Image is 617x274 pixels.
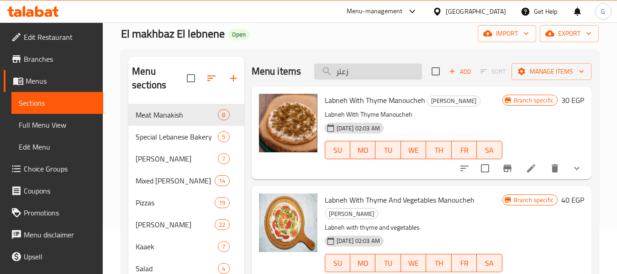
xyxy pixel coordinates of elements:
span: [PERSON_NAME] [136,219,215,230]
span: Open [228,31,249,38]
button: export [540,25,599,42]
span: FR [455,257,473,270]
span: Add [448,66,472,77]
span: SA [480,257,498,270]
a: Edit Menu [11,136,103,158]
button: TU [375,254,401,272]
span: FR [455,144,473,157]
span: Select all sections [181,69,200,88]
p: Labneh with thyme and vegetables [325,222,502,233]
img: Labneh With Thyme Manoucheh [259,94,317,152]
div: [GEOGRAPHIC_DATA] [446,6,506,16]
span: Edit Restaurant [24,32,96,43]
span: G [601,6,605,16]
span: Menu disclaimer [24,229,96,240]
div: Labneh manakish [427,96,480,107]
div: items [218,153,229,164]
h2: Menu items [252,64,301,78]
span: Coupons [24,185,96,196]
a: Promotions [4,202,103,224]
span: Menus [26,75,96,86]
span: 19 [215,199,229,207]
span: WE [405,144,422,157]
div: Pizzas [136,197,215,208]
span: Labneh With Thyme And Vegetables Manoucheh [325,193,475,207]
span: Mixed [PERSON_NAME] [136,175,215,186]
span: Labneh With Thyme Manoucheh [325,93,425,107]
span: MO [354,144,372,157]
div: Meat Manakish8 [128,104,244,126]
span: Select section first [475,64,512,79]
span: WE [405,257,422,270]
span: Manage items [519,66,584,77]
span: SU [329,144,347,157]
span: 4 [218,264,229,273]
button: Manage items [512,63,591,80]
span: export [547,28,591,39]
div: Menu-management [347,6,403,17]
span: TH [430,144,448,157]
a: Upsell [4,246,103,268]
span: 22 [215,220,229,229]
span: Full Menu View [19,119,96,130]
span: Promotions [24,207,96,218]
a: Choice Groups [4,158,103,180]
span: Special Lebanese Bakery [136,131,218,142]
span: Edit Menu [19,141,96,152]
a: Sections [11,92,103,114]
span: 7 [218,155,229,163]
a: Menu disclaimer [4,224,103,246]
button: FR [452,254,477,272]
div: [PERSON_NAME]22 [128,214,244,236]
a: Branches [4,48,103,70]
div: Pizzas19 [128,192,244,214]
span: El makhbaz El lebnene [121,23,225,44]
button: SA [477,254,502,272]
button: SU [325,141,350,159]
input: search [314,64,422,80]
div: [PERSON_NAME]7 [128,148,244,170]
span: [DATE] 02:03 AM [333,236,384,245]
span: TU [379,144,397,157]
button: MO [350,254,375,272]
h6: 30 EGP [561,94,584,107]
button: import [478,25,536,42]
div: Special Lebanese Bakery5 [128,126,244,148]
a: Coupons [4,180,103,202]
span: [PERSON_NAME] [427,96,480,106]
span: Meat Manakish [136,109,218,120]
span: Sections [19,97,96,108]
img: Labneh With Thyme And Vegetables Manoucheh [259,193,317,252]
p: Labneh With Thyme Manoucheh [325,109,502,120]
div: Mixed [PERSON_NAME]14 [128,170,244,192]
button: delete [544,157,566,179]
button: SU [325,254,350,272]
a: Edit Restaurant [4,26,103,48]
button: show more [566,157,588,179]
span: [PERSON_NAME] [325,209,378,219]
span: Kaaek [136,241,218,252]
span: Salad [136,263,218,274]
span: MO [354,257,372,270]
div: items [218,109,229,120]
span: TH [430,257,448,270]
span: 14 [215,177,229,185]
span: Branches [24,54,96,64]
div: Kaaek7 [128,236,244,258]
span: 8 [218,111,229,119]
button: TH [426,141,451,159]
div: items [215,219,229,230]
span: Select to update [475,159,495,178]
span: SU [329,257,347,270]
div: items [215,175,229,186]
button: sort-choices [454,157,475,179]
button: Branch-specific-item [496,157,518,179]
button: WE [401,141,426,159]
h2: Menu sections [132,64,186,92]
a: Edit menu item [526,163,537,174]
button: Add [445,64,475,79]
span: Branch specific [510,96,557,105]
button: TH [426,254,451,272]
h6: 40 EGP [561,193,584,206]
span: Branch specific [510,196,557,204]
